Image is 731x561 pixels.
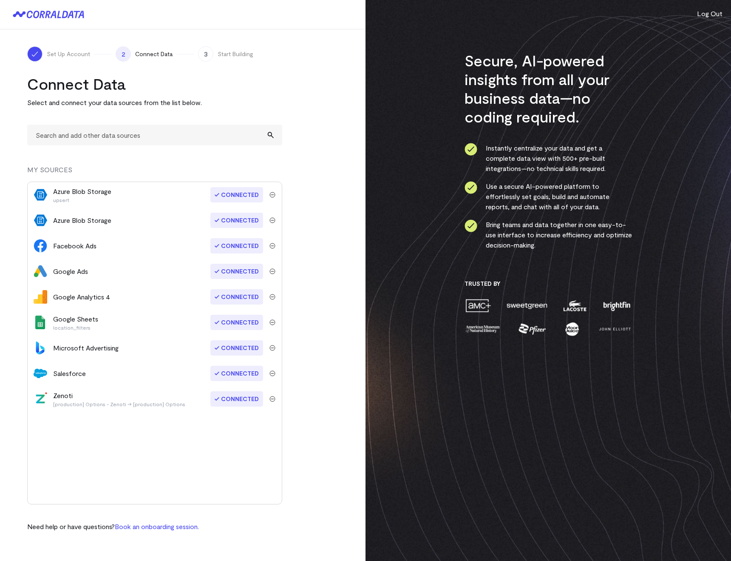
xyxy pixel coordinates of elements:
img: salesforce-aa4b4df5.svg [34,367,47,380]
img: lacoste-7a6b0538.png [562,298,587,313]
img: amc-0b11a8f1.png [465,298,492,313]
p: [production] Options - Zenoti → [production] Options [53,401,185,407]
img: zenoti-2086f9c1.png [34,392,47,406]
img: ico-check-circle-4b19435c.svg [465,181,477,194]
img: trash-40e54a27.svg [269,294,275,300]
img: trash-40e54a27.svg [269,268,275,274]
img: trash-40e54a27.svg [269,217,275,223]
div: Microsoft Advertising [53,343,119,353]
a: Book an onboarding session. [115,522,199,530]
li: Bring teams and data together in one easy-to-use interface to increase efficiency and optimize de... [465,219,632,250]
li: Use a secure AI-powered platform to effortlessly set goals, build and automate reports, and chat ... [465,181,632,212]
div: Azure Blob Storage [53,186,111,203]
img: trash-40e54a27.svg [269,345,275,351]
img: trash-40e54a27.svg [269,192,275,198]
img: amnh-5afada46.png [465,322,501,336]
h3: Trusted By [465,280,632,288]
img: trash-40e54a27.svg [269,243,275,249]
img: ico-check-circle-4b19435c.svg [465,219,477,232]
img: trash-40e54a27.svg [269,370,275,376]
div: Facebook Ads [53,241,96,251]
img: moon-juice-c312e729.png [564,322,581,336]
img: brightfin-a251e171.png [601,298,632,313]
div: Google Ads [53,266,88,276]
span: Connected [210,238,263,253]
span: Connected [210,340,263,356]
img: john-elliott-25751c40.png [598,322,632,336]
img: ico-check-white-5ff98cb1.svg [31,50,39,58]
p: Need help or have questions? [27,521,199,532]
span: 2 [116,46,131,62]
img: azure_blob_storage-84a4974f.svg [34,214,47,227]
img: trash-40e54a27.svg [269,319,275,325]
h3: Secure, AI-powered insights from all your business data—no coding required. [465,51,632,126]
p: location_filters [53,324,98,331]
img: azure_blob_storage-84a4974f.svg [34,188,47,202]
div: Azure Blob Storage [53,215,111,225]
h2: Connect Data [27,74,282,93]
span: Connected [210,391,263,407]
div: Zenoti [53,390,185,407]
li: Instantly centralize your data and get a complete data view with 500+ pre-built integrations—no t... [465,143,632,174]
img: google_sheets-5a4bad8e.svg [34,316,47,329]
span: Connected [210,213,263,228]
img: ico-check-circle-4b19435c.svg [465,143,477,156]
button: Log Out [697,9,722,19]
div: Google Sheets [53,314,98,331]
span: Connected [210,187,263,202]
div: MY SOURCES [27,165,282,182]
span: Set Up Account [47,50,90,58]
img: google_analytics_4-4ee20295.svg [34,290,47,304]
img: bingads-f64eff47.svg [34,341,47,355]
span: Start Building [218,50,253,58]
span: Connect Data [135,50,173,58]
img: pfizer-e137f5fc.png [518,322,547,336]
img: google_ads-c8121f33.png [34,265,47,278]
p: Select and connect your data sources from the list below. [27,97,282,108]
span: Connected [210,315,263,330]
input: Search and add other data sources [27,125,282,145]
img: trash-40e54a27.svg [269,396,275,402]
div: Google Analytics 4 [53,292,110,302]
img: facebook_ads-56946ca1.svg [34,239,47,253]
span: Connected [210,366,263,381]
p: upsert [53,196,111,203]
img: sweetgreen-1d1fb32c.png [506,298,548,313]
span: Connected [210,264,263,279]
span: Connected [210,289,263,305]
span: 3 [198,46,213,62]
div: Salesforce [53,368,86,379]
